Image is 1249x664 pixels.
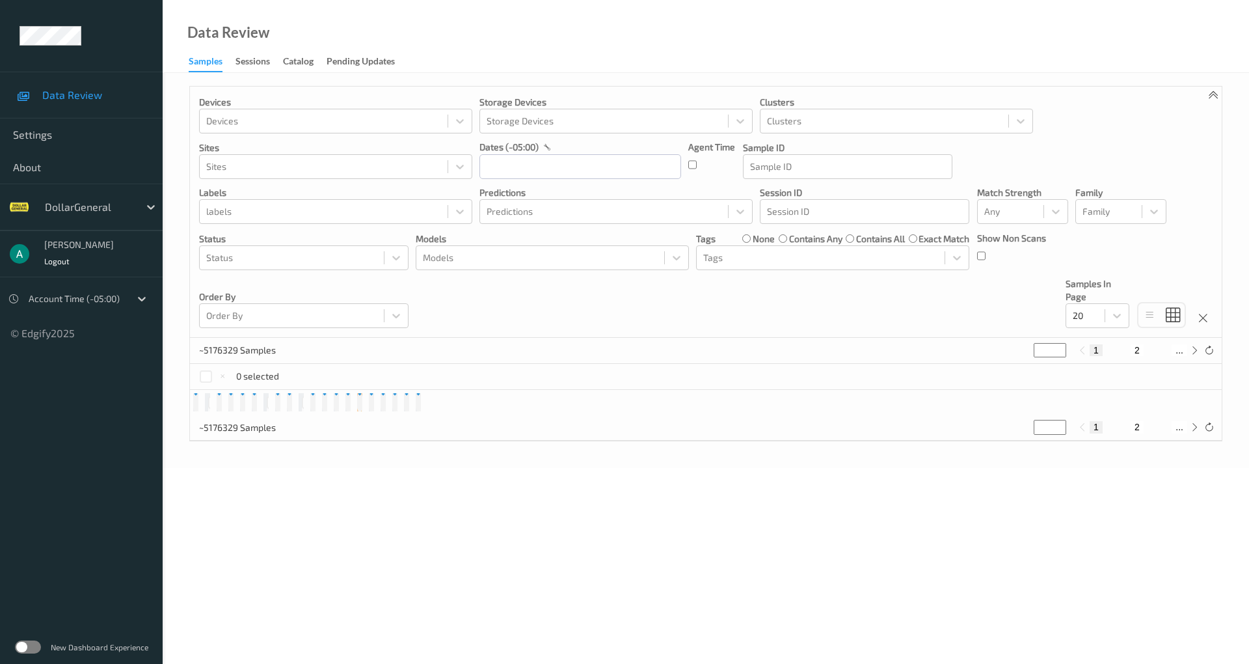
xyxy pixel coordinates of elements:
p: Agent Time [688,141,735,154]
p: Storage Devices [479,96,753,109]
button: ... [1172,421,1187,433]
a: Samples [189,53,235,72]
div: Samples [189,55,222,72]
label: exact match [919,232,969,245]
p: Devices [199,96,472,109]
p: 0 selected [236,370,279,383]
div: Data Review [187,26,269,39]
p: Samples In Page [1066,277,1129,303]
p: Sample ID [743,141,952,154]
button: 1 [1090,344,1103,356]
a: Pending Updates [327,53,408,71]
p: dates (-05:00) [479,141,539,154]
label: contains any [789,232,842,245]
p: Sites [199,141,472,154]
div: Catalog [283,55,314,71]
p: ~5176329 Samples [199,421,297,434]
button: 1 [1090,421,1103,433]
p: Clusters [760,96,1033,109]
a: Catalog [283,53,327,71]
p: labels [199,186,472,199]
p: Order By [199,290,409,303]
p: Match Strength [977,186,1068,199]
p: Predictions [479,186,753,199]
p: Models [416,232,689,245]
button: 2 [1131,421,1144,433]
p: Family [1075,186,1166,199]
a: Sessions [235,53,283,71]
p: ~5176329 Samples [199,344,297,357]
label: none [753,232,775,245]
button: 2 [1131,344,1144,356]
p: Status [199,232,409,245]
p: Session ID [760,186,969,199]
p: Tags [696,232,716,245]
p: Show Non Scans [977,232,1046,245]
div: Pending Updates [327,55,395,71]
label: contains all [856,232,905,245]
button: ... [1172,344,1187,356]
div: Sessions [235,55,270,71]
